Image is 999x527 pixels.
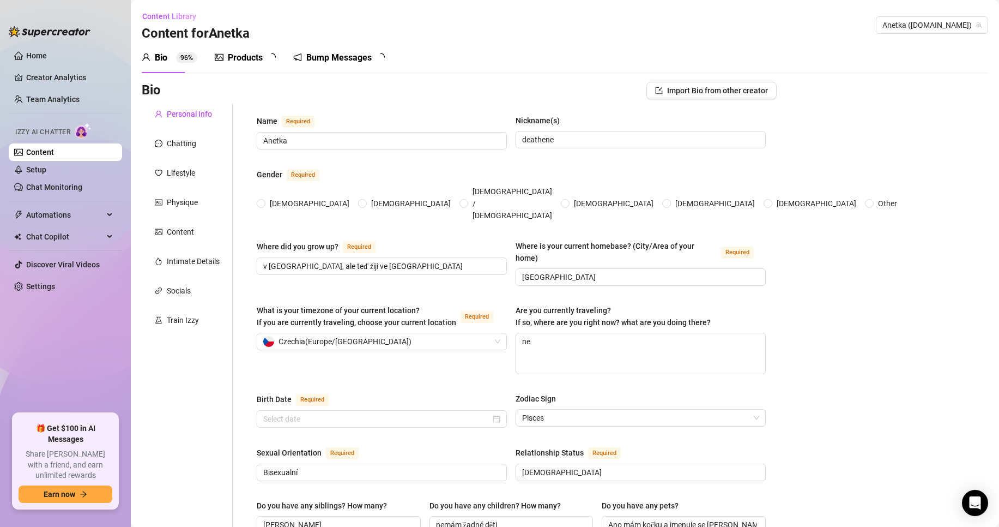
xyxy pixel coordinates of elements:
[14,233,21,241] img: Chat Copilot
[429,500,561,512] div: Do you have any children? How many?
[155,110,162,118] span: user
[265,51,277,63] span: loading
[257,115,326,128] label: Name
[257,393,292,405] div: Birth Date
[167,226,194,238] div: Content
[257,500,395,512] label: Do you have any siblings? How many?
[155,257,162,265] span: fire
[278,333,411,350] span: Czechia ( Europe/[GEOGRAPHIC_DATA] )
[167,137,196,149] div: Chatting
[522,410,759,426] span: Pisces
[167,167,195,179] div: Lifestyle
[522,271,757,283] input: Where is your current homebase? (City/Area of your home)
[962,490,988,516] div: Open Intercom Messenger
[155,140,162,147] span: message
[293,53,302,62] span: notification
[257,168,331,181] label: Gender
[26,183,82,191] a: Chat Monitoring
[516,115,560,127] div: Nickname(s)
[646,82,777,99] button: Import Bio from other creator
[257,240,388,253] label: Where did you grow up?
[374,51,386,63] span: loading
[155,228,162,236] span: picture
[671,197,759,209] span: [DEMOGRAPHIC_DATA]
[257,446,371,459] label: Sexual Orientation
[257,241,338,253] div: Where did you grow up?
[26,228,104,245] span: Chat Copilot
[142,25,250,43] h3: Content for Anetka
[667,86,768,95] span: Import Bio from other creator
[167,255,220,267] div: Intimate Details
[263,413,491,425] input: Birth Date
[26,260,100,269] a: Discover Viral Videos
[9,26,90,37] img: logo-BBDzfeDw.svg
[516,240,717,264] div: Where is your current homebase? (City/Area of your home)
[155,169,162,177] span: heart
[257,447,322,459] div: Sexual Orientation
[167,108,212,120] div: Personal Info
[461,311,493,323] span: Required
[257,115,277,127] div: Name
[882,17,982,33] span: Anetka (anetka.xyz)
[75,123,92,139] img: AI Chatter
[516,115,567,127] label: Nickname(s)
[215,53,223,62] span: picture
[721,247,754,259] span: Required
[516,240,766,264] label: Where is your current homebase? (City/Area of your home)
[26,95,80,104] a: Team Analytics
[602,500,679,512] div: Do you have any pets?
[263,260,498,272] input: Where did you grow up?
[26,165,46,174] a: Setup
[26,148,54,157] a: Content
[155,51,167,64] div: Bio
[19,423,112,445] span: 🎁 Get $100 in AI Messages
[516,447,584,459] div: Relationship Status
[26,69,113,86] a: Creator Analytics
[516,333,765,374] textarea: ne
[522,466,757,478] input: Relationship Status
[570,197,658,209] span: [DEMOGRAPHIC_DATA]
[282,116,314,128] span: Required
[26,51,47,60] a: Home
[15,127,70,137] span: Izzy AI Chatter
[429,500,568,512] label: Do you have any children? How many?
[167,314,199,326] div: Train Izzy
[155,199,162,206] span: idcard
[326,447,359,459] span: Required
[80,490,87,498] span: arrow-right
[257,306,456,327] span: What is your timezone of your current location? If you are currently traveling, choose your curre...
[772,197,861,209] span: [DEMOGRAPHIC_DATA]
[257,500,387,512] div: Do you have any siblings? How many?
[142,82,161,99] h3: Bio
[522,134,757,146] input: Nickname(s)
[257,169,282,181] div: Gender
[26,282,55,291] a: Settings
[263,135,498,147] input: Name
[263,336,274,347] img: cz
[155,316,162,324] span: experiment
[26,206,104,224] span: Automations
[306,51,372,64] div: Bump Messages
[167,196,198,208] div: Physique
[176,52,197,63] sup: 96%
[588,447,621,459] span: Required
[167,285,191,297] div: Socials
[228,51,263,64] div: Products
[367,197,455,209] span: [DEMOGRAPHIC_DATA]
[19,486,112,503] button: Earn nowarrow-right
[516,446,633,459] label: Relationship Status
[516,393,556,405] div: Zodiac Sign
[516,306,711,327] span: Are you currently traveling? If so, where are you right now? what are you doing there?
[263,466,498,478] input: Sexual Orientation
[343,241,376,253] span: Required
[516,393,564,405] label: Zodiac Sign
[296,394,329,406] span: Required
[142,8,205,25] button: Content Library
[287,169,319,181] span: Required
[265,197,354,209] span: [DEMOGRAPHIC_DATA]
[19,449,112,481] span: Share [PERSON_NAME] with a friend, and earn unlimited rewards
[655,87,663,94] span: import
[142,12,196,21] span: Content Library
[44,490,75,499] span: Earn now
[14,211,23,219] span: thunderbolt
